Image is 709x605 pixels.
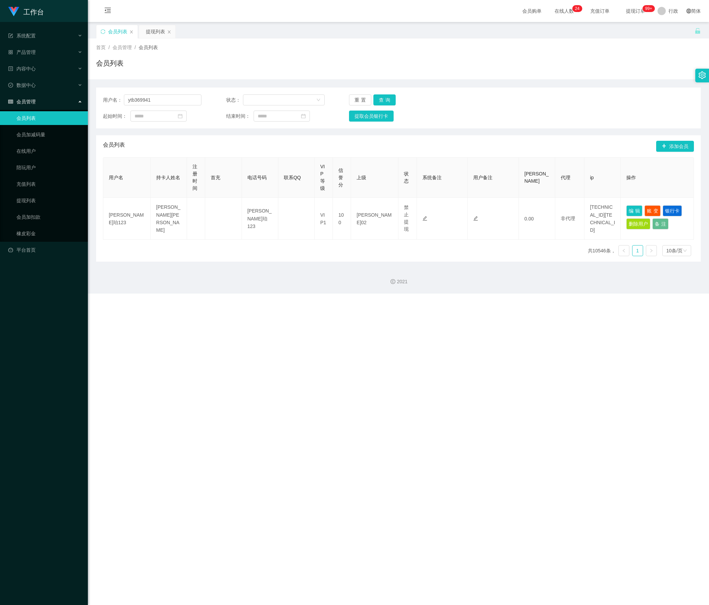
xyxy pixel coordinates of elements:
[16,33,36,38] font: 系统配置
[422,216,427,221] i: 图标：编辑
[113,45,132,50] font: 会员管理
[284,175,301,180] font: 联系QQ
[686,9,691,13] i: 图标: 全球
[8,243,82,257] a: 图标：仪表板平台首页
[572,5,582,12] sup: 24
[96,0,119,22] i: 图标: 菜单折叠
[636,248,639,253] font: 1
[577,6,580,11] font: 4
[16,194,82,207] a: 提现列表
[109,175,123,180] font: 用户名
[129,30,133,34] i: 图标： 关闭
[349,94,371,105] button: 重置
[16,99,36,104] font: 会员管理
[590,212,615,232] font: [TECHNICAL_ID]
[645,6,652,11] font: 99+
[226,97,241,103] font: 状态：
[211,175,220,180] font: 首充
[691,8,701,14] font: 简体
[16,66,36,71] font: 内容中心
[109,212,144,225] font: [PERSON_NAME]珀123
[178,114,183,118] i: 图标：日历
[23,8,44,16] font: 工作台
[656,141,694,152] button: 图标: 加号添加会员
[663,205,682,216] button: 银行卡
[666,246,683,256] div: 10条/页
[8,8,44,14] a: 工作台
[373,94,396,105] button: 查询
[146,29,165,34] font: 提现列表
[618,245,629,256] li: 上一页
[632,245,643,256] li: 1
[193,164,197,191] font: 注册时间
[626,218,650,229] button: 删除用户
[473,175,492,180] font: 用户备注
[357,212,392,225] font: [PERSON_NAME]02
[626,205,642,216] button: 编辑
[8,99,13,104] i: 图标： 表格
[524,171,549,184] font: [PERSON_NAME]
[320,212,326,225] font: VIP1
[247,208,272,229] font: [PERSON_NAME]珀123
[626,8,645,14] font: 提现订单
[561,175,570,180] font: 代理
[156,204,181,217] font: [PERSON_NAME]
[8,66,13,71] i: 图标：个人资料
[101,29,105,34] i: 图标：同步
[8,50,13,55] i: 图标: appstore-o
[8,33,13,38] i: 图标： 表格
[16,49,36,55] font: 产品管理
[555,8,574,14] font: 在线人数
[397,279,407,284] font: 2021
[590,204,613,217] font: [TECHNICAL_ID]
[357,175,366,180] font: 上级
[16,177,82,191] a: 充值列表
[167,30,171,34] i: 图标： 关闭
[649,249,653,253] i: 图标： 右
[16,210,82,224] a: 会员加扣款
[316,98,321,103] i: 图标： 下
[16,128,82,141] a: 会员加减码量
[338,212,344,225] font: 100
[338,168,343,187] font: 信誉分
[320,164,325,191] font: VIP等级
[16,144,82,158] a: 在线用户
[16,111,82,125] a: 会员列表
[16,227,82,240] a: 橡皮彩金
[698,71,706,79] i: 图标：设置
[103,113,127,119] font: 起始时间：
[96,45,106,50] font: 首页
[135,45,136,50] font: /
[575,5,577,12] p: 2
[226,113,250,119] font: 结束时间：
[16,82,36,88] font: 数据中心
[16,161,82,174] a: 陪玩用户
[695,28,701,34] i: 图标： 解锁
[108,29,127,34] font: 会员列表
[103,97,122,103] font: 用户名：
[349,111,394,122] button: 提取会员银行卡
[8,83,13,88] i: 图标: 检查-圆圈-o
[666,248,683,253] font: 10条/页
[646,245,657,256] li: 下一页
[652,218,669,229] button: 备注
[524,216,534,221] font: 0.00
[590,175,594,180] font: ip
[683,249,687,253] i: 图标： 下
[669,8,678,14] font: 行政
[96,59,124,67] font: 会员列表
[8,7,19,16] img: logo.9652507e.png
[561,216,575,221] font: 非代理
[626,175,636,180] font: 操作
[391,279,395,284] i: 图标：版权
[404,171,409,184] font: 状态
[404,205,409,232] font: 禁止提现
[247,175,267,180] font: 电话号码
[622,249,626,253] i: 图标： 左
[301,114,306,118] i: 图标：日历
[642,5,655,12] sup: 1048
[590,8,609,14] font: 充值订单
[156,175,180,180] font: 持卡人姓名
[139,45,158,50] font: 会员列表
[156,212,179,232] font: [PERSON_NAME]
